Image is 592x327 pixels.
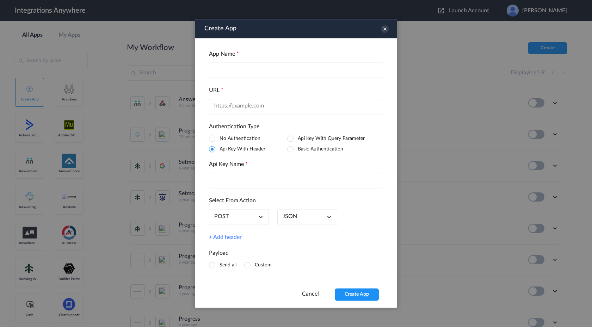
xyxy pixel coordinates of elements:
h4: Authentication Type [209,123,383,130]
label: Basic Authentication [298,147,343,152]
label: Api Key With Query Parameter [298,136,365,141]
input: https://example.com [209,99,383,114]
h4: Select From Action [209,198,383,204]
h4: URL [209,87,383,94]
label: Custom [255,263,272,268]
a: application/json [283,214,297,220]
label: Send all [220,263,236,268]
a: POST [214,214,229,220]
a: Cancel [302,291,319,297]
button: Create App [335,289,379,301]
h3: Create App [204,22,236,35]
a: + Add header [209,234,242,241]
h4: App Name [209,51,383,57]
h4: Api Key Name [209,161,383,168]
label: Api Key With Header [220,147,265,152]
label: No Authentication [220,136,260,141]
h4: Payload [209,250,383,257]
